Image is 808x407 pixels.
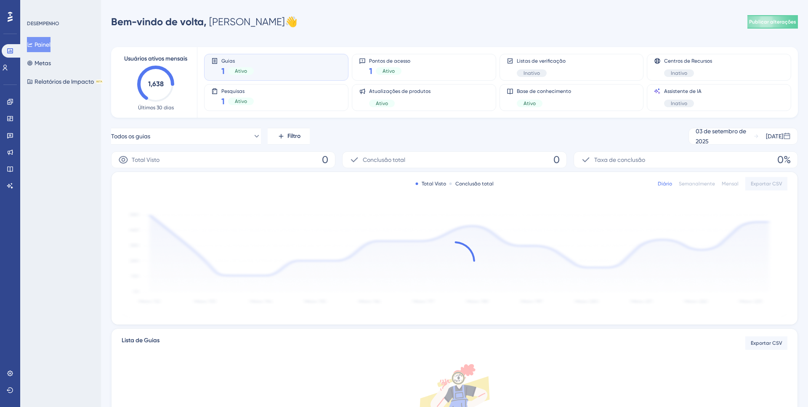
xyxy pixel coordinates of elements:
[111,16,207,28] font: Bem-vindo de volta,
[749,19,796,25] font: Publicar alterações
[369,88,431,94] font: Atualizações de produtos
[221,96,225,106] font: 1
[96,80,102,83] font: BETA
[124,55,187,62] font: Usuários ativos mensais
[287,132,300,140] font: Filtro
[383,68,395,74] font: Ativo
[696,128,746,145] font: 03 de setembro de 2025
[751,181,782,187] font: Exportar CSV
[553,154,560,166] font: 0
[745,336,787,350] button: Exportar CSV
[766,133,783,140] font: [DATE]
[455,181,494,187] font: Conclusão total
[27,21,59,26] font: DESEMPENHO
[679,181,715,187] font: Semanalmente
[235,68,247,74] font: Ativo
[745,177,787,190] button: Exportar CSV
[221,58,235,64] font: Guias
[747,15,798,29] button: Publicar alterações
[111,128,261,145] button: Todos os guias
[524,100,536,106] font: Ativo
[122,337,159,344] font: Lista de Guias
[369,66,372,76] font: 1
[285,16,298,28] font: 👋
[235,98,247,104] font: Ativo
[27,55,51,71] button: Metas
[148,80,164,88] text: 1,638
[722,181,739,187] font: Mensal
[132,156,159,163] font: Total Visto
[35,78,94,85] font: Relatórios de Impacto
[594,156,645,163] font: Taxa de conclusão
[363,156,405,163] font: Conclusão total
[268,128,310,145] button: Filtro
[422,181,446,187] font: Total Visto
[209,16,285,28] font: [PERSON_NAME]
[664,58,712,64] font: Centros de Recursos
[27,37,50,52] button: Painel
[524,70,540,76] font: Inativo
[751,340,782,346] font: Exportar CSV
[322,154,328,166] font: 0
[517,88,571,94] font: Base de conhecimento
[138,105,174,111] font: Últimos 30 dias
[35,60,51,66] font: Metas
[671,100,687,106] font: Inativo
[664,88,702,94] font: Assistente de IA
[35,41,50,48] font: Painel
[376,100,388,106] font: Ativo
[221,88,245,94] font: Pesquisas
[27,74,103,89] button: Relatórios de ImpactoBETA
[777,154,791,166] font: 0%
[111,133,150,140] font: Todos os guias
[517,58,566,64] font: Listas de verificação
[369,58,410,64] font: Pontos de acesso
[671,70,687,76] font: Inativo
[221,66,225,76] font: 1
[658,181,672,187] font: Diário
